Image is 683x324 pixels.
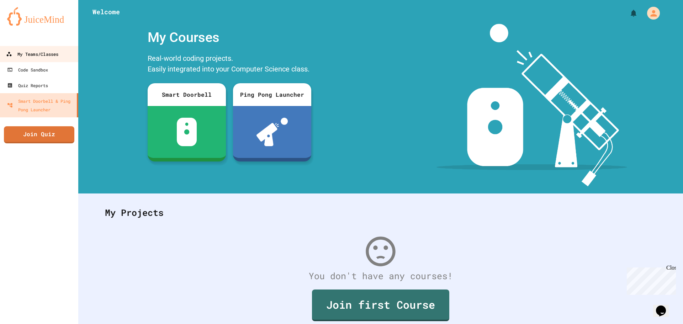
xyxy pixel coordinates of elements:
[98,269,663,283] div: You don't have any courses!
[436,24,627,186] img: banner-image-my-projects.png
[4,126,74,143] a: Join Quiz
[312,290,449,321] a: Join first Course
[177,118,197,146] img: sdb-white.svg
[98,199,663,227] div: My Projects
[7,81,48,90] div: Quiz Reports
[616,7,640,19] div: My Notifications
[624,265,676,295] iframe: chat widget
[7,7,71,26] img: logo-orange.svg
[144,51,315,78] div: Real-world coding projects. Easily integrated into your Computer Science class.
[7,65,48,74] div: Code Sandbox
[256,118,288,146] img: ppl-with-ball.png
[653,296,676,317] iframe: chat widget
[6,50,58,59] div: My Teams/Classes
[148,83,226,106] div: Smart Doorbell
[144,24,315,51] div: My Courses
[233,83,311,106] div: Ping Pong Launcher
[640,5,662,21] div: My Account
[3,3,49,45] div: Chat with us now!Close
[7,97,74,114] div: Smart Doorbell & Ping Pong Launcher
